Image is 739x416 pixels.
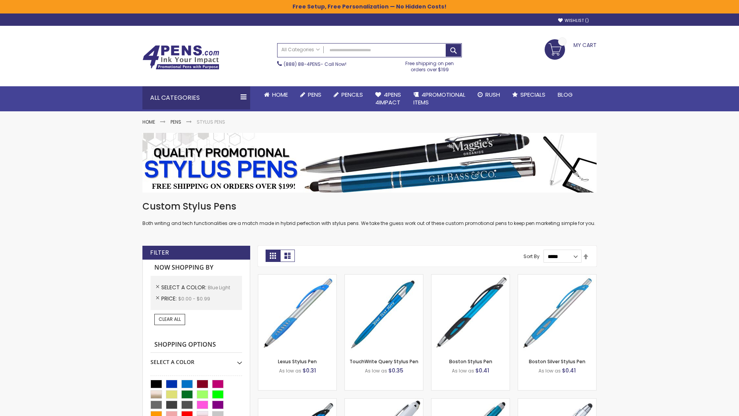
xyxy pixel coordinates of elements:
[142,133,597,193] img: Stylus Pens
[171,119,181,125] a: Pens
[407,86,471,111] a: 4PROMOTIONALITEMS
[178,295,210,302] span: $0.00 - $0.99
[475,367,489,374] span: $0.41
[278,358,317,365] a: Lexus Stylus Pen
[388,367,403,374] span: $0.35
[562,367,576,374] span: $0.41
[142,86,250,109] div: All Categories
[345,275,423,353] img: TouchWrite Query Stylus Pen-Blue Light
[258,398,336,405] a: Lexus Metallic Stylus Pen-Blue - Light
[552,86,579,103] a: Blog
[258,86,294,103] a: Home
[161,283,208,291] span: Select A Color
[284,61,321,67] a: (888) 88-4PENS
[349,358,418,365] a: TouchWrite Query Stylus Pen
[538,367,561,374] span: As low as
[452,367,474,374] span: As low as
[506,86,552,103] a: Specials
[308,91,321,99] span: Pens
[449,358,492,365] a: Boston Stylus Pen
[159,316,181,322] span: Clear All
[520,91,545,99] span: Specials
[142,119,155,125] a: Home
[345,274,423,281] a: TouchWrite Query Stylus Pen-Blue Light
[431,274,510,281] a: Boston Stylus Pen-Blue - Light
[558,18,589,23] a: Wishlist
[345,398,423,405] a: Kimberly Logo Stylus Pens-LT-Blue
[303,367,316,374] span: $0.31
[518,275,596,353] img: Boston Silver Stylus Pen-Blue - Light
[272,91,288,99] span: Home
[161,295,178,302] span: Price
[413,91,465,106] span: 4PROMOTIONAL ITEMS
[142,200,597,227] div: Both writing and tech functionalities are a match made in hybrid perfection with stylus pens. We ...
[529,358,585,365] a: Boston Silver Stylus Pen
[278,44,324,56] a: All Categories
[279,367,301,374] span: As low as
[294,86,328,103] a: Pens
[142,45,219,70] img: 4Pens Custom Pens and Promotional Products
[341,91,363,99] span: Pencils
[431,398,510,405] a: Lory Metallic Stylus Pen-Blue - Light
[142,200,597,213] h1: Custom Stylus Pens
[518,274,596,281] a: Boston Silver Stylus Pen-Blue - Light
[150,260,242,276] strong: Now Shopping by
[208,284,230,291] span: Blue Light
[398,57,462,73] div: Free shipping on pen orders over $199
[375,91,401,106] span: 4Pens 4impact
[523,253,540,260] label: Sort By
[518,398,596,405] a: Silver Cool Grip Stylus Pen-Blue - Light
[150,353,242,366] div: Select A Color
[281,47,320,53] span: All Categories
[431,275,510,353] img: Boston Stylus Pen-Blue - Light
[284,61,346,67] span: - Call Now!
[197,119,225,125] strong: Stylus Pens
[258,274,336,281] a: Lexus Stylus Pen-Blue - Light
[150,337,242,353] strong: Shopping Options
[150,248,169,257] strong: Filter
[369,86,407,111] a: 4Pens4impact
[328,86,369,103] a: Pencils
[154,314,185,325] a: Clear All
[558,91,573,99] span: Blog
[365,367,387,374] span: As low as
[258,275,336,353] img: Lexus Stylus Pen-Blue - Light
[266,250,280,262] strong: Grid
[485,91,500,99] span: Rush
[471,86,506,103] a: Rush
